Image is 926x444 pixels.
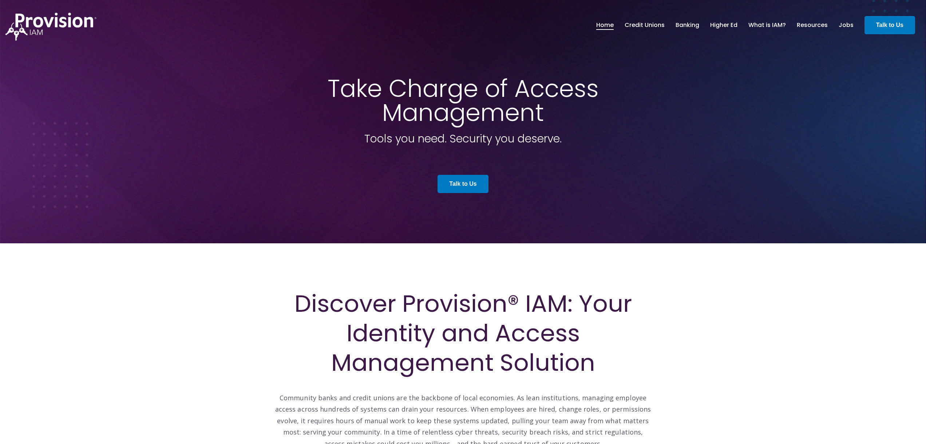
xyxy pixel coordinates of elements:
[748,19,786,31] a: What is IAM?
[864,16,915,34] a: Talk to Us
[710,19,737,31] a: Higher Ed
[676,19,699,31] a: Banking
[876,22,903,28] strong: Talk to Us
[328,72,599,129] span: Take Charge of Access Management
[839,19,854,31] a: Jobs
[364,131,562,146] span: Tools you need. Security you deserve.
[449,181,476,187] strong: Talk to Us
[797,19,828,31] a: Resources
[5,13,96,41] img: ProvisionIAM-Logo-White
[438,175,488,193] a: Talk to Us
[596,19,614,31] a: Home
[625,19,665,31] a: Credit Unions
[591,13,859,37] nav: menu
[274,289,652,378] h1: Discover Provision® IAM: Your Identity and Access Management Solution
